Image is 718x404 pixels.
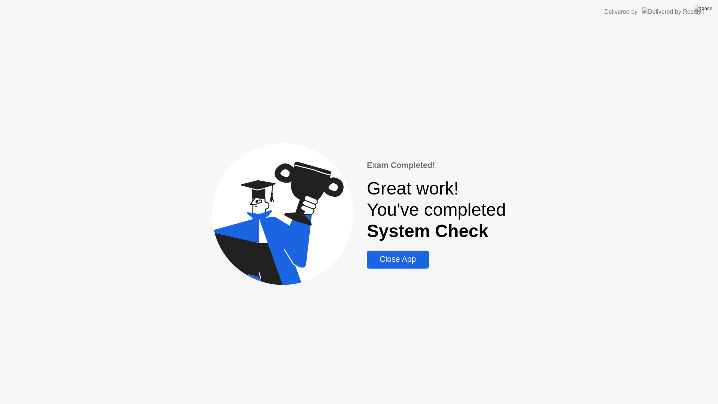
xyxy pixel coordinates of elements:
[369,255,426,264] div: Close App
[642,7,705,16] img: Delivered by Rosalyn
[367,159,506,171] div: Exam Completed!
[367,221,488,241] b: System Check
[604,7,638,16] div: Delivered by
[367,178,506,242] div: Great work! You've completed
[694,6,712,12] img: Close
[367,251,429,269] button: Close App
